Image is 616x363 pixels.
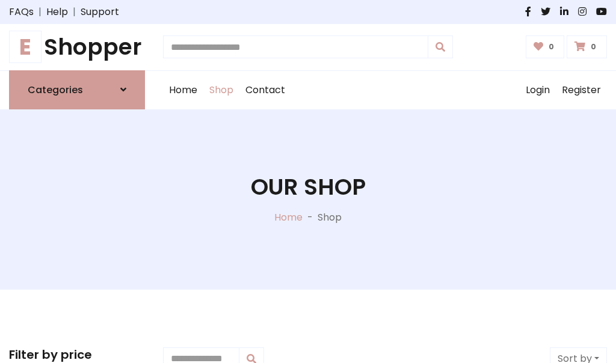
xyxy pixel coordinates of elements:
a: Categories [9,70,145,109]
p: - [303,210,318,225]
a: Shop [203,71,239,109]
a: EShopper [9,34,145,61]
a: 0 [567,35,607,58]
h5: Filter by price [9,347,145,362]
span: | [68,5,81,19]
h1: Our Shop [251,174,366,201]
a: Register [556,71,607,109]
a: Home [163,71,203,109]
a: Contact [239,71,291,109]
span: 0 [546,41,557,52]
p: Shop [318,210,342,225]
span: 0 [588,41,599,52]
a: 0 [526,35,565,58]
h6: Categories [28,84,83,96]
a: Support [81,5,119,19]
a: Login [520,71,556,109]
span: | [34,5,46,19]
a: Home [274,210,303,224]
span: E [9,31,42,63]
h1: Shopper [9,34,145,61]
a: Help [46,5,68,19]
a: FAQs [9,5,34,19]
